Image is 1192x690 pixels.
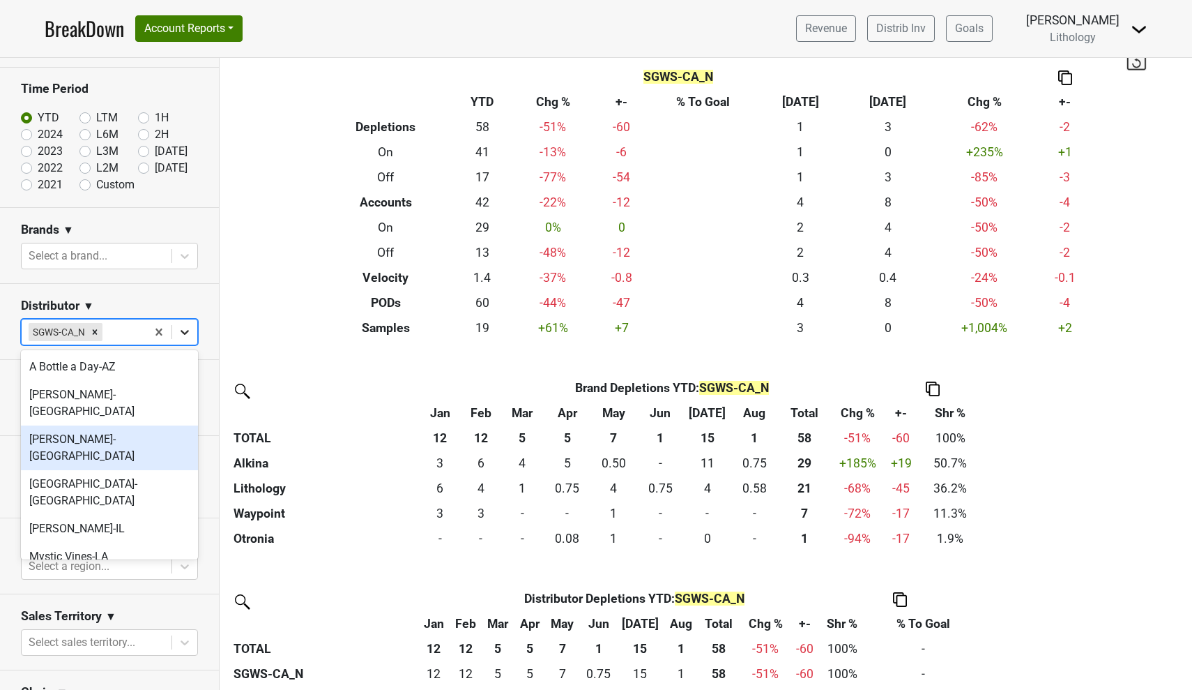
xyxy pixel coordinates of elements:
[684,426,731,451] th: 15
[544,476,590,501] td: 0.75
[512,265,594,290] td: -37 %
[63,222,74,239] span: ▼
[594,290,649,315] td: -47
[512,140,594,165] td: -13 %
[590,526,637,551] td: 1
[778,476,832,501] th: 20.833
[464,454,498,472] div: 6
[893,592,907,607] img: Copy to clipboard
[866,661,981,687] td: -
[1050,31,1096,44] span: Lithology
[735,479,774,497] div: 0.58
[423,479,457,497] div: 6
[512,89,594,114] th: Chg %
[867,15,935,42] a: Distrib Inv
[96,143,119,160] label: L3M
[844,290,932,315] td: 8
[887,479,915,497] div: -45
[420,400,460,426] th: Jan: activate to sort column ascending
[932,190,1038,215] td: -50 %
[83,298,94,315] span: ▼
[866,636,981,661] td: -
[548,665,577,683] div: 7
[594,190,649,215] td: -12
[450,636,481,661] th: 12
[844,114,932,140] td: 3
[731,426,778,451] th: 1
[698,636,740,661] th: 58
[778,426,832,451] th: 58
[932,290,1038,315] td: -50 %
[21,381,198,426] div: [PERSON_NAME]-[GEOGRAPHIC_DATA]
[756,165,844,190] td: 1
[756,140,844,165] td: 1
[512,315,594,340] td: +61 %
[547,530,587,548] div: 0.08
[512,290,594,315] td: -44 %
[781,504,828,523] div: 7
[740,611,791,636] th: Chg %: activate to sort column ascending
[544,661,580,687] td: 6.75
[319,240,453,265] th: Off
[778,400,832,426] th: Total: activate to sort column ascending
[583,665,613,683] div: 0.75
[452,240,512,265] td: 13
[38,160,63,177] label: 2022
[230,426,420,451] th: TOTAL
[155,126,169,143] label: 2H
[594,240,649,265] td: -12
[105,608,116,625] span: ▼
[504,479,540,497] div: 1
[740,661,791,687] td: -51 %
[230,636,418,661] th: TOTAL
[461,476,501,501] td: 3.5
[230,451,420,476] th: Alkina
[38,110,59,126] label: YTD
[641,479,680,497] div: 0.75
[637,426,684,451] th: 1
[637,451,684,476] td: 0
[319,165,453,190] th: Off
[38,126,63,143] label: 2024
[698,661,740,687] th: 57.582
[21,426,198,470] div: [PERSON_NAME]-[GEOGRAPHIC_DATA]
[544,451,590,476] td: 4.5
[452,215,512,240] td: 29
[452,265,512,290] td: 1.4
[452,315,512,340] td: 19
[701,665,736,683] div: 58
[778,526,832,551] th: 1.083
[21,223,59,237] h3: Brands
[687,530,728,548] div: 0
[481,611,514,636] th: Mar: activate to sort column ascending
[450,586,818,611] th: Distributor Depletions YTD :
[675,592,744,606] span: SGWS-CA_N
[96,160,119,177] label: L2M
[512,190,594,215] td: -22 %
[919,526,981,551] td: 1.9%
[1037,165,1092,190] td: -3
[452,114,512,140] td: 58
[461,375,884,400] th: Brand Depletions YTD :
[687,454,728,472] div: 11
[919,426,981,451] td: 100%
[887,530,915,548] div: -17
[932,265,1038,290] td: -24 %
[230,476,420,501] th: Lithology
[866,611,981,636] th: % To Goal: activate to sort column ascending
[547,454,587,472] div: 5
[594,315,649,340] td: +7
[544,501,590,526] td: 0
[637,526,684,551] td: 0
[932,114,1038,140] td: -62 %
[319,290,453,315] th: PODs
[887,504,915,523] div: -17
[617,661,664,687] td: 14.75
[684,501,731,526] td: 0
[844,165,932,190] td: 3
[919,476,981,501] td: 36.2%
[731,400,778,426] th: Aug: activate to sort column ascending
[735,530,774,548] div: -
[781,530,828,548] div: 1
[581,611,617,636] th: Jun: activate to sort column ascending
